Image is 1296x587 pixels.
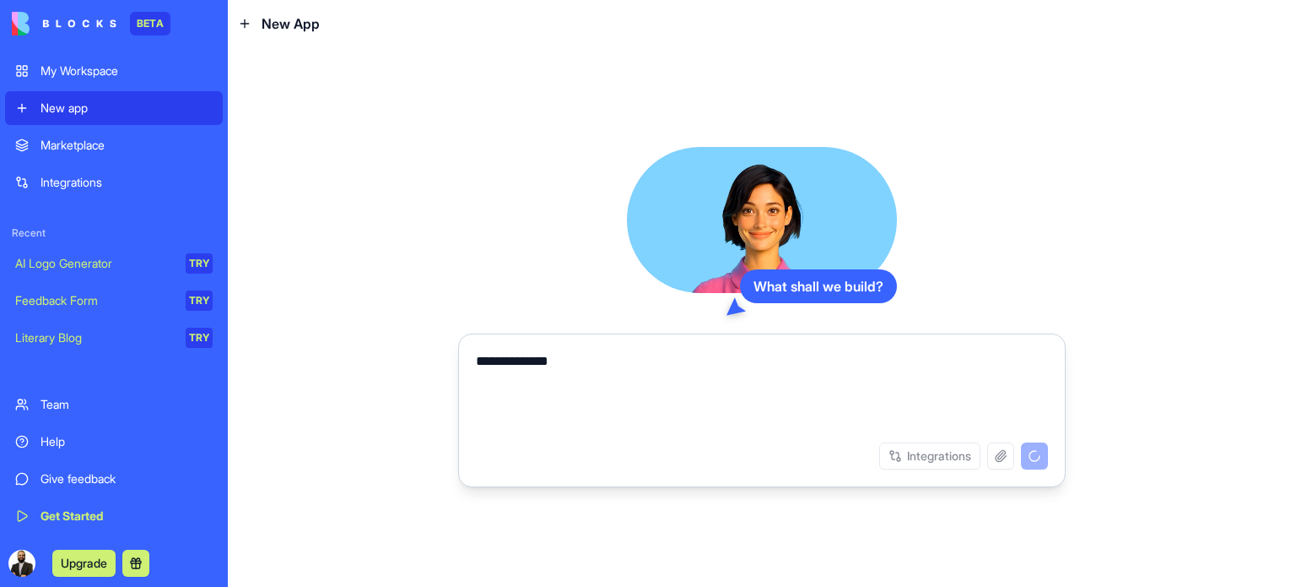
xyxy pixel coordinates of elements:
[52,550,116,577] button: Upgrade
[5,54,223,88] a: My Workspace
[262,14,320,34] span: New App
[12,12,116,35] img: logo
[5,247,223,280] a: AI Logo GeneratorTRY
[5,462,223,496] a: Give feedback
[15,329,174,346] div: Literary Blog
[40,470,213,487] div: Give feedback
[186,253,213,274] div: TRY
[8,550,35,577] img: ACg8ocIjUCoCgHuLxU82bbkJLNtcDwKNmhNPLY6zje-QmkVZAb_UuR4e=s96-c
[52,554,116,571] a: Upgrade
[15,255,174,272] div: AI Logo Generator
[5,499,223,533] a: Get Started
[40,174,213,191] div: Integrations
[5,321,223,355] a: Literary BlogTRY
[5,284,223,318] a: Feedback FormTRY
[12,12,170,35] a: BETA
[5,425,223,459] a: Help
[130,12,170,35] div: BETA
[740,269,897,303] div: What shall we build?
[186,328,213,348] div: TRY
[5,91,223,125] a: New app
[5,388,223,421] a: Team
[40,63,213,79] div: My Workspace
[186,291,213,311] div: TRY
[5,128,223,162] a: Marketplace
[40,396,213,413] div: Team
[5,226,223,240] span: Recent
[5,166,223,199] a: Integrations
[40,433,213,450] div: Help
[40,137,213,154] div: Marketplace
[40,508,213,524] div: Get Started
[15,292,174,309] div: Feedback Form
[40,100,213,117] div: New app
